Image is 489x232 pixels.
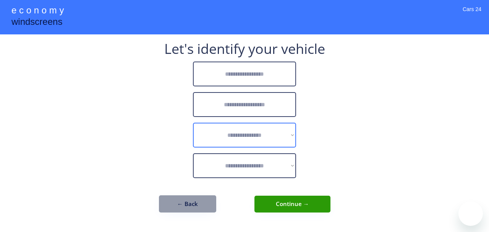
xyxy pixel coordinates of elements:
[458,201,483,226] iframe: Button to launch messaging window
[463,6,481,23] div: Cars 24
[11,15,62,30] div: windscreens
[164,42,325,56] div: Let's identify your vehicle
[159,195,216,213] button: ← Back
[11,4,64,18] div: e c o n o m y
[254,196,330,213] button: Continue →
